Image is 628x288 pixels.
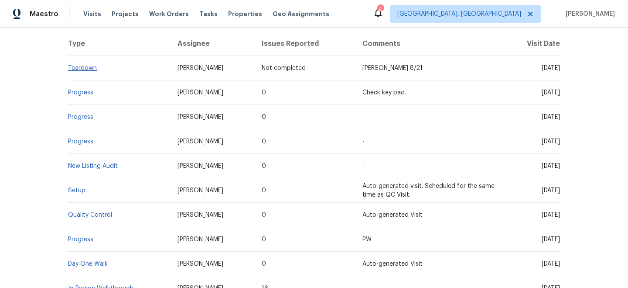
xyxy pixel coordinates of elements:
[362,90,406,96] span: Check key pad.
[262,187,266,194] span: 0
[262,236,266,243] span: 0
[177,90,223,96] span: [PERSON_NAME]
[68,114,93,120] a: Progress
[262,90,266,96] span: 0
[503,31,560,56] th: Visit Date
[68,163,118,169] a: New Listing Audit
[262,114,266,120] span: 0
[177,65,223,71] span: [PERSON_NAME]
[68,236,93,243] a: Progress
[83,10,101,18] span: Visits
[177,187,223,194] span: [PERSON_NAME]
[542,212,560,218] span: [DATE]
[262,261,266,267] span: 0
[362,163,365,169] span: -
[542,114,560,120] span: [DATE]
[362,114,365,120] span: -
[542,261,560,267] span: [DATE]
[68,261,108,267] a: Day One Walk
[542,139,560,145] span: [DATE]
[262,163,266,169] span: 0
[273,10,329,18] span: Geo Assignments
[362,212,423,218] span: Auto-generated Visit
[355,31,503,56] th: Comments
[199,11,218,17] span: Tasks
[542,163,560,169] span: [DATE]
[177,236,223,243] span: [PERSON_NAME]
[377,5,383,14] div: 4
[562,10,615,18] span: [PERSON_NAME]
[171,31,255,56] th: Assignee
[362,183,495,198] span: Auto-generated visit. Scheduled for the same time as QC Visit.
[177,114,223,120] span: [PERSON_NAME]
[255,31,355,56] th: Issues Reported
[542,236,560,243] span: [DATE]
[228,10,262,18] span: Properties
[262,212,266,218] span: 0
[262,139,266,145] span: 0
[149,10,189,18] span: Work Orders
[177,163,223,169] span: [PERSON_NAME]
[68,187,85,194] a: Setup
[542,90,560,96] span: [DATE]
[262,65,306,71] span: Not completed
[68,31,171,56] th: Type
[542,187,560,194] span: [DATE]
[362,139,365,145] span: -
[397,10,521,18] span: [GEOGRAPHIC_DATA], [GEOGRAPHIC_DATA]
[68,65,97,71] a: Teardown
[177,212,223,218] span: [PERSON_NAME]
[177,139,223,145] span: [PERSON_NAME]
[362,65,423,71] span: [PERSON_NAME] 8/21
[112,10,139,18] span: Projects
[30,10,58,18] span: Maestro
[362,236,372,243] span: PW
[68,212,112,218] a: Quality Control
[362,261,423,267] span: Auto-generated Visit
[542,65,560,71] span: [DATE]
[68,139,93,145] a: Progress
[177,261,223,267] span: [PERSON_NAME]
[68,90,93,96] a: Progress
